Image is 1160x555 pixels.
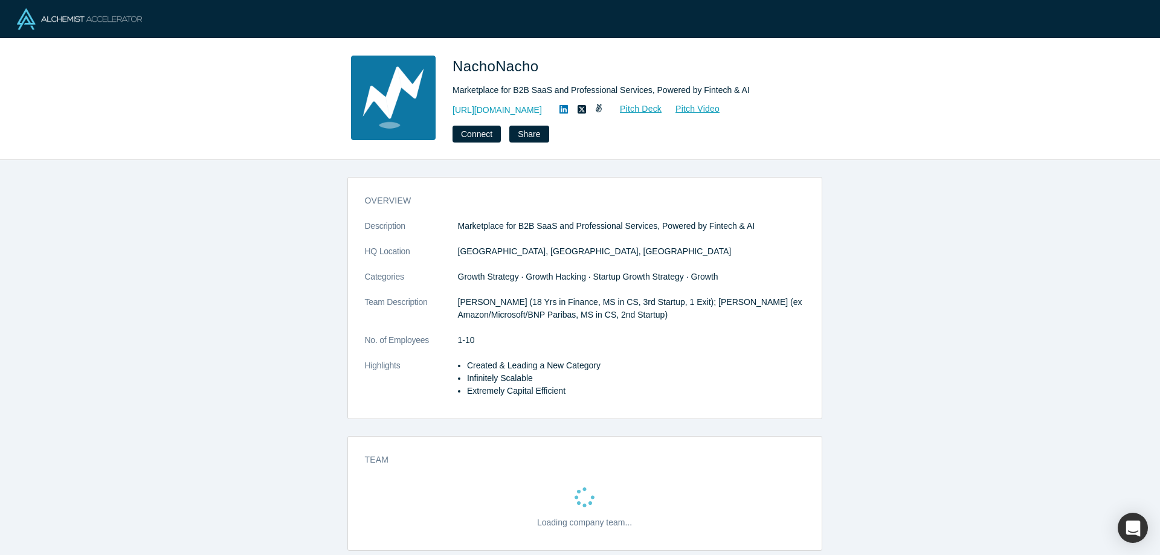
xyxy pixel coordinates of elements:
li: Created & Leading a New Category [467,359,805,372]
p: [PERSON_NAME] (18 Yrs in Finance, MS in CS, 3rd Startup, 1 Exit); [PERSON_NAME] (ex Amazon/Micros... [458,296,805,321]
dt: No. of Employees [365,334,458,359]
dt: Team Description [365,296,458,334]
span: NachoNacho [453,58,543,74]
li: Infinitely Scalable [467,372,805,385]
img: NachoNacho's Logo [351,56,436,140]
dd: [GEOGRAPHIC_DATA], [GEOGRAPHIC_DATA], [GEOGRAPHIC_DATA] [458,245,805,258]
img: Alchemist Logo [17,8,142,30]
dt: Categories [365,271,458,296]
p: Loading company team... [537,516,632,529]
dd: 1-10 [458,334,805,347]
span: Growth Strategy · Growth Hacking · Startup Growth Strategy · Growth [458,272,718,281]
dt: Description [365,220,458,245]
a: Pitch Deck [607,102,662,116]
h3: overview [365,194,788,207]
dt: Highlights [365,359,458,410]
button: Share [509,126,549,143]
div: Marketplace for B2B SaaS and Professional Services, Powered by Fintech & AI [453,84,791,97]
dt: HQ Location [365,245,458,271]
li: Extremely Capital Efficient [467,385,805,397]
a: [URL][DOMAIN_NAME] [453,104,542,117]
a: Pitch Video [662,102,720,116]
p: Marketplace for B2B SaaS and Professional Services, Powered by Fintech & AI [458,220,805,233]
button: Connect [453,126,501,143]
h3: Team [365,454,788,466]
